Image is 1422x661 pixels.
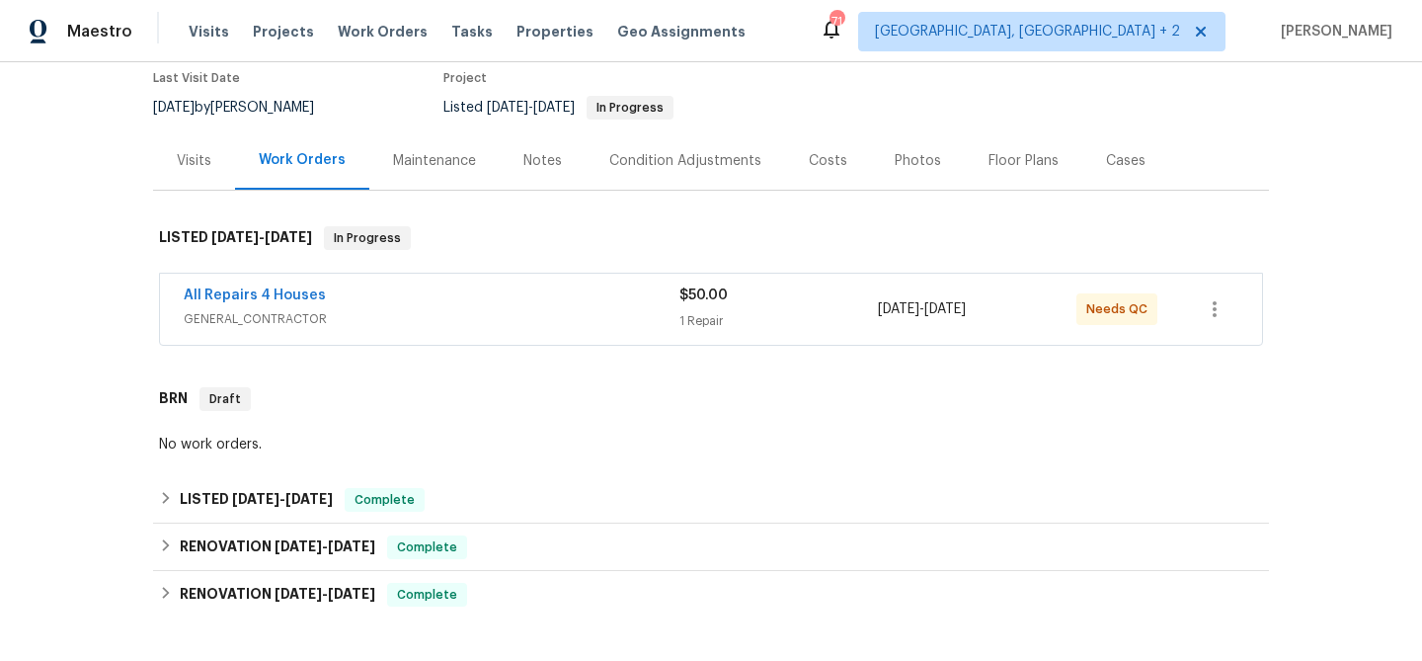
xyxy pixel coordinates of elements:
div: LISTED [DATE]-[DATE]Complete [153,476,1269,524]
span: In Progress [326,228,409,248]
span: - [487,101,575,115]
div: Work Orders [259,150,346,170]
span: - [232,492,333,506]
span: - [211,230,312,244]
span: [DATE] [211,230,259,244]
h6: LISTED [180,488,333,512]
span: In Progress [589,102,671,114]
div: Costs [809,151,847,171]
span: Work Orders [338,22,428,41]
div: 71 [829,12,843,32]
span: Visits [189,22,229,41]
div: RENOVATION [DATE]-[DATE]Complete [153,524,1269,571]
span: [DATE] [328,539,375,553]
div: No work orders. [159,435,1263,454]
span: Listed [443,101,673,115]
div: Floor Plans [988,151,1059,171]
span: [DATE] [924,302,966,316]
div: RENOVATION [DATE]-[DATE]Complete [153,571,1269,619]
span: Last Visit Date [153,72,240,84]
span: [DATE] [285,492,333,506]
span: [DATE] [275,539,322,553]
div: by [PERSON_NAME] [153,96,338,120]
h6: LISTED [159,226,312,250]
a: All Repairs 4 Houses [184,289,326,302]
div: Notes [523,151,562,171]
span: Projects [253,22,314,41]
span: - [275,539,375,553]
span: Properties [516,22,593,41]
div: Photos [895,151,941,171]
div: Maintenance [393,151,476,171]
span: [DATE] [153,101,195,115]
span: Complete [389,585,465,605]
span: [DATE] [275,587,322,601]
span: [DATE] [265,230,312,244]
div: Cases [1106,151,1145,171]
span: Draft [201,389,249,409]
span: [DATE] [232,492,279,506]
h6: RENOVATION [180,583,375,607]
span: [PERSON_NAME] [1273,22,1392,41]
h6: BRN [159,387,188,411]
span: [DATE] [878,302,919,316]
span: Geo Assignments [617,22,746,41]
span: Needs QC [1086,299,1155,319]
span: [DATE] [533,101,575,115]
div: LISTED [DATE]-[DATE]In Progress [153,207,1269,270]
div: 1 Repair [679,311,878,331]
span: - [878,299,966,319]
span: GENERAL_CONTRACTOR [184,309,679,329]
span: Complete [347,490,423,510]
span: [DATE] [328,587,375,601]
span: [GEOGRAPHIC_DATA], [GEOGRAPHIC_DATA] + 2 [875,22,1180,41]
span: Tasks [451,25,493,39]
span: $50.00 [679,289,728,302]
span: - [275,587,375,601]
div: BRN Draft [153,368,1269,431]
div: Visits [177,151,211,171]
div: Condition Adjustments [609,151,761,171]
span: Complete [389,537,465,557]
span: Project [443,72,487,84]
h6: RENOVATION [180,536,375,559]
span: Maestro [67,22,132,41]
span: [DATE] [487,101,528,115]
